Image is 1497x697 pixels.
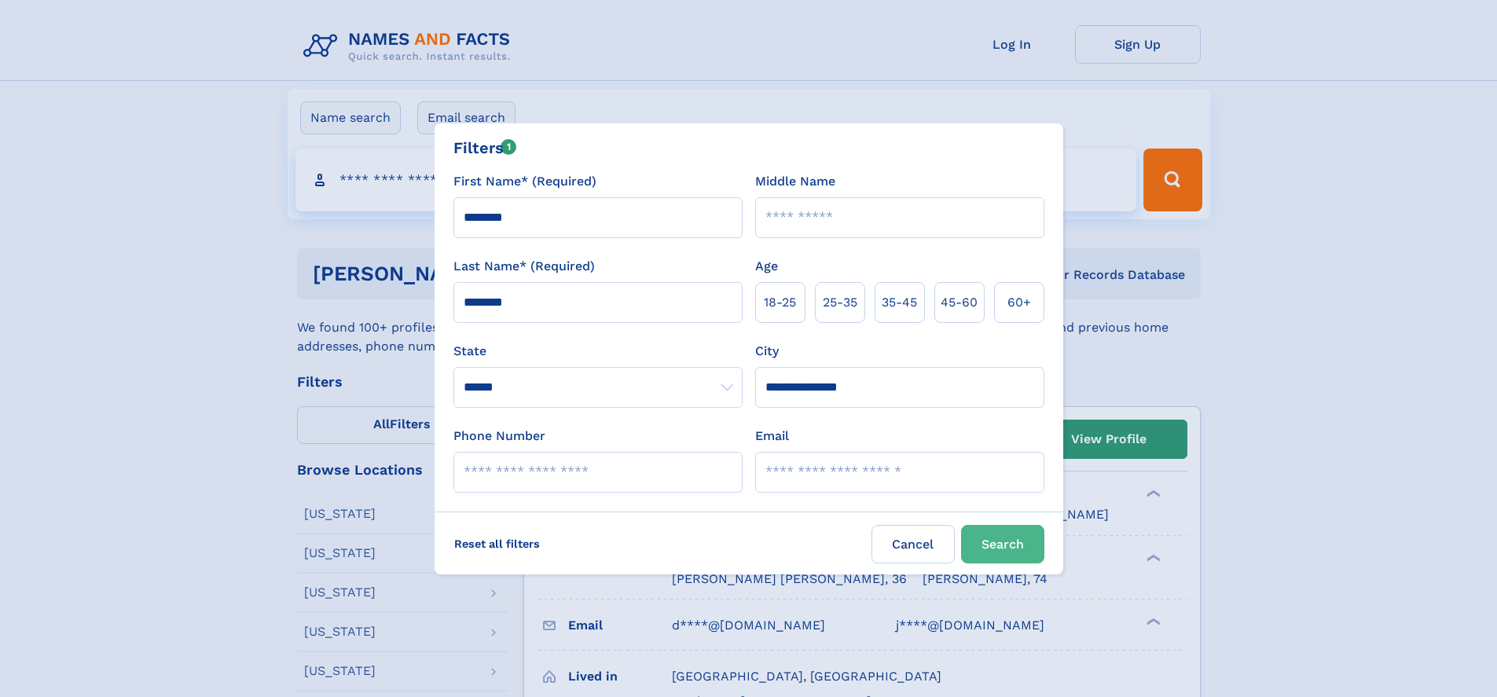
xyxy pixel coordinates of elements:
[755,427,789,446] label: Email
[871,525,955,563] label: Cancel
[764,293,796,312] span: 18‑25
[755,257,778,276] label: Age
[453,257,595,276] label: Last Name* (Required)
[453,427,545,446] label: Phone Number
[755,342,779,361] label: City
[882,293,917,312] span: 35‑45
[444,525,550,563] label: Reset all filters
[453,136,517,160] div: Filters
[453,172,596,191] label: First Name* (Required)
[941,293,978,312] span: 45‑60
[823,293,857,312] span: 25‑35
[453,342,743,361] label: State
[755,172,835,191] label: Middle Name
[1007,293,1031,312] span: 60+
[961,525,1044,563] button: Search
